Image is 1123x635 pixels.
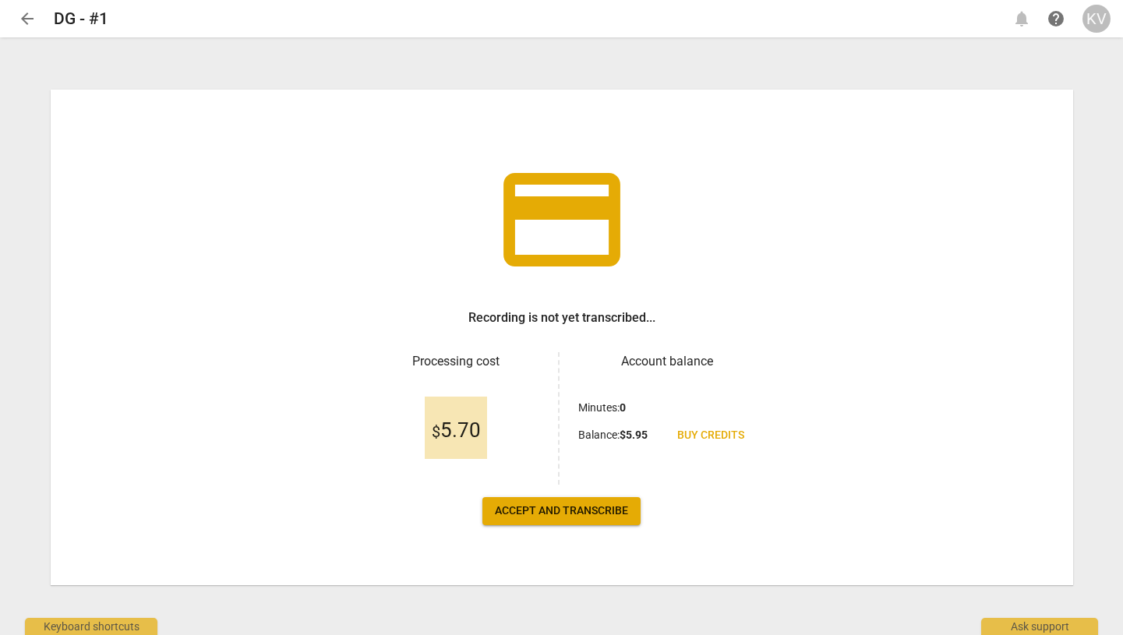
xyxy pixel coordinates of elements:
button: KV [1082,5,1111,33]
span: arrow_back [18,9,37,28]
span: help [1047,9,1065,28]
span: $ [432,422,440,441]
button: Accept and transcribe [482,497,641,525]
p: Balance : [578,427,648,443]
h2: DG - #1 [54,9,108,29]
b: $ 5.95 [620,429,648,441]
span: Buy credits [677,428,744,443]
span: credit_card [492,150,632,290]
div: Keyboard shortcuts [25,618,157,635]
div: Ask support [981,618,1098,635]
h3: Recording is not yet transcribed... [468,309,655,327]
p: Minutes : [578,400,626,416]
h3: Processing cost [367,352,546,371]
a: Help [1042,5,1070,33]
h3: Account balance [578,352,757,371]
span: Accept and transcribe [495,503,628,519]
span: 5.70 [432,419,481,443]
b: 0 [620,401,626,414]
a: Buy credits [665,422,757,450]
